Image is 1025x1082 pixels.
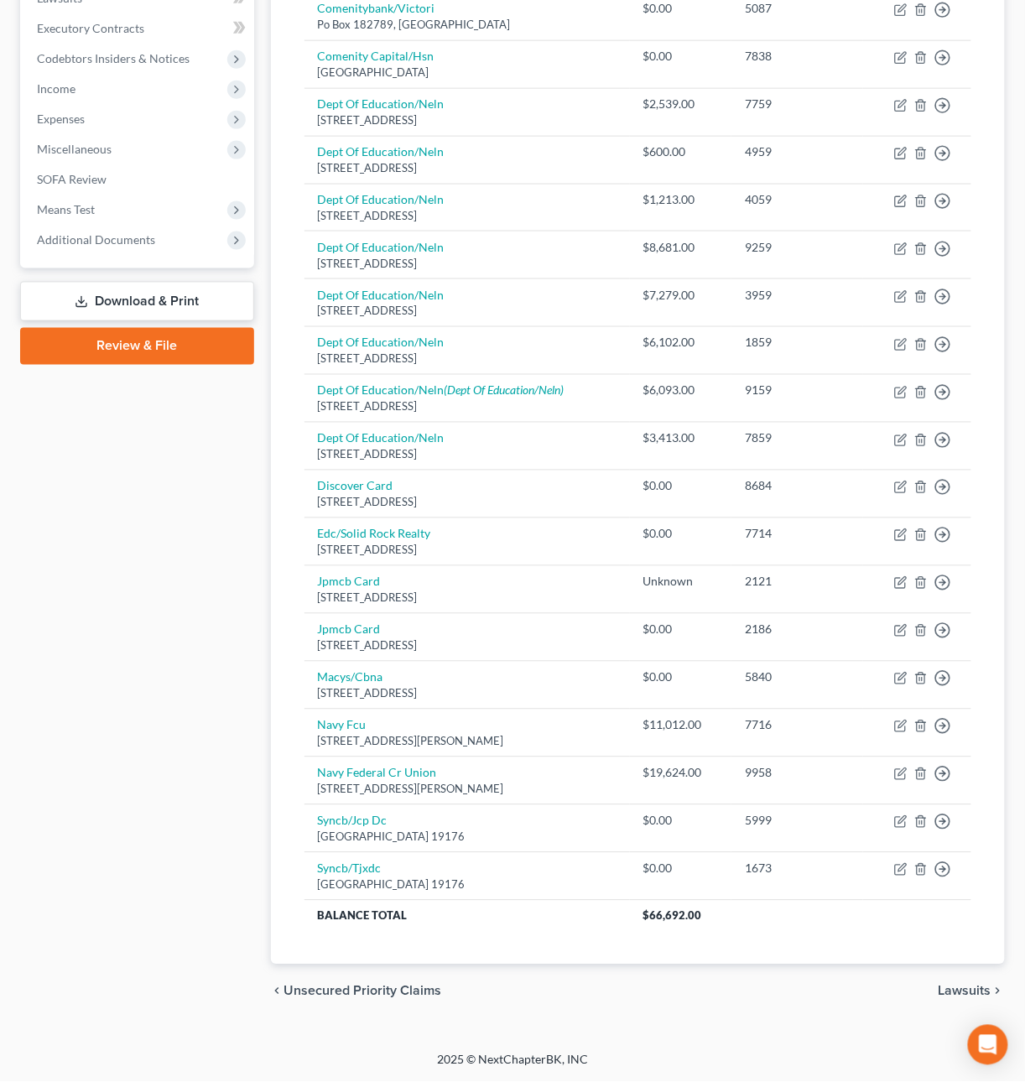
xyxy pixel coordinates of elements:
[318,718,367,732] a: Navy Fcu
[643,287,718,304] div: $7,279.00
[318,399,617,415] div: [STREET_ADDRESS]
[37,81,75,96] span: Income
[318,49,434,63] a: Comenity Capital/Hsn
[643,813,718,830] div: $0.00
[745,335,850,351] div: 1859
[318,65,617,81] div: [GEOGRAPHIC_DATA]
[318,431,445,445] a: Dept Of Education/Neln
[318,830,617,845] div: [GEOGRAPHIC_DATA] 19176
[318,112,617,128] div: [STREET_ADDRESS]
[37,21,144,35] span: Executory Contracts
[991,985,1005,998] i: chevron_right
[643,909,702,923] span: $66,692.00
[318,638,617,654] div: [STREET_ADDRESS]
[643,382,718,399] div: $6,093.00
[939,985,991,998] span: Lawsuits
[318,336,445,350] a: Dept Of Education/Neln
[745,526,850,543] div: 7714
[37,232,155,247] span: Additional Documents
[271,985,284,998] i: chevron_left
[643,861,718,877] div: $0.00
[745,717,850,734] div: 7716
[318,670,383,684] a: Macys/Cbna
[643,669,718,686] div: $0.00
[643,717,718,734] div: $11,012.00
[37,142,112,156] span: Miscellaneous
[318,351,617,367] div: [STREET_ADDRESS]
[745,191,850,208] div: 4059
[20,328,254,365] a: Review & File
[318,575,381,589] a: Jpmcb Card
[318,495,617,511] div: [STREET_ADDRESS]
[318,447,617,463] div: [STREET_ADDRESS]
[643,526,718,543] div: $0.00
[318,686,617,702] div: [STREET_ADDRESS]
[37,172,107,186] span: SOFA Review
[745,861,850,877] div: 1673
[318,814,388,828] a: Syncb/Jcp Dc
[745,382,850,399] div: 9159
[318,288,445,302] a: Dept Of Education/Neln
[318,782,617,798] div: [STREET_ADDRESS][PERSON_NAME]
[939,985,1005,998] button: Lawsuits chevron_right
[271,985,442,998] button: chevron_left Unsecured Priority Claims
[643,478,718,495] div: $0.00
[318,304,617,320] div: [STREET_ADDRESS]
[23,13,254,44] a: Executory Contracts
[745,48,850,65] div: 7838
[745,765,850,782] div: 9958
[745,287,850,304] div: 3959
[968,1025,1008,1065] div: Open Intercom Messenger
[318,96,445,111] a: Dept Of Education/Neln
[643,430,718,447] div: $3,413.00
[318,877,617,893] div: [GEOGRAPHIC_DATA] 19176
[318,192,445,206] a: Dept Of Education/Neln
[745,430,850,447] div: 7859
[37,202,95,216] span: Means Test
[318,256,617,272] div: [STREET_ADDRESS]
[643,574,718,590] div: Unknown
[318,383,565,398] a: Dept Of Education/Neln(Dept Of Education/Neln)
[318,766,437,780] a: Navy Federal Cr Union
[318,590,617,606] div: [STREET_ADDRESS]
[23,164,254,195] a: SOFA Review
[34,1052,991,1082] div: 2025 © NextChapterBK, INC
[643,622,718,638] div: $0.00
[318,527,431,541] a: Edc/Solid Rock Realty
[745,239,850,256] div: 9259
[318,861,382,876] a: Syncb/Tjxdc
[643,48,718,65] div: $0.00
[745,143,850,160] div: 4959
[643,335,718,351] div: $6,102.00
[284,985,442,998] span: Unsecured Priority Claims
[318,160,617,176] div: [STREET_ADDRESS]
[643,765,718,782] div: $19,624.00
[318,240,445,254] a: Dept Of Education/Neln
[318,734,617,750] div: [STREET_ADDRESS][PERSON_NAME]
[318,543,617,559] div: [STREET_ADDRESS]
[643,239,718,256] div: $8,681.00
[37,112,85,126] span: Expenses
[643,191,718,208] div: $1,213.00
[318,17,617,33] div: Po Box 182789, [GEOGRAPHIC_DATA]
[318,144,445,159] a: Dept Of Education/Neln
[20,282,254,321] a: Download & Print
[445,383,565,398] i: (Dept Of Education/Neln)
[318,1,435,15] a: Comenitybank/Victori
[318,208,617,224] div: [STREET_ADDRESS]
[745,622,850,638] div: 2186
[37,51,190,65] span: Codebtors Insiders & Notices
[304,901,630,931] th: Balance Total
[745,96,850,112] div: 7759
[745,574,850,590] div: 2121
[318,479,393,493] a: Discover Card
[643,96,718,112] div: $2,539.00
[745,478,850,495] div: 8684
[745,813,850,830] div: 5999
[643,143,718,160] div: $600.00
[745,669,850,686] div: 5840
[318,622,381,637] a: Jpmcb Card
